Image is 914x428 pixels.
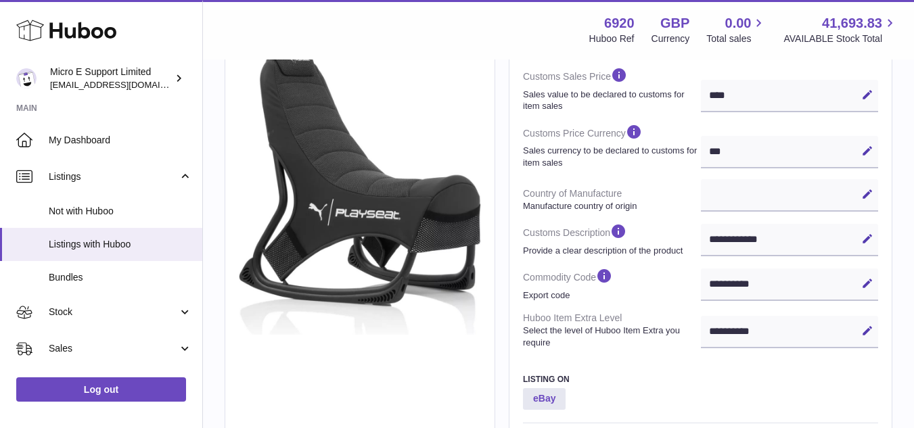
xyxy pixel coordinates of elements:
[523,388,566,410] strong: eBay
[50,66,172,91] div: Micro E Support Limited
[49,170,178,183] span: Listings
[16,68,37,89] img: contact@micropcsupport.com
[239,49,481,335] img: $_57.JPG
[523,182,701,217] dt: Country of Manufacture
[604,14,635,32] strong: 6920
[50,79,199,90] span: [EMAIL_ADDRESS][DOMAIN_NAME]
[49,271,192,284] span: Bundles
[783,32,898,45] span: AVAILABLE Stock Total
[725,14,752,32] span: 0.00
[523,325,698,348] strong: Select the level of Huboo Item Extra you require
[523,289,698,302] strong: Export code
[523,89,698,112] strong: Sales value to be declared to customs for item sales
[523,306,701,354] dt: Huboo Item Extra Level
[706,32,767,45] span: Total sales
[660,14,689,32] strong: GBP
[523,217,701,262] dt: Customs Description
[706,14,767,45] a: 0.00 Total sales
[16,377,186,402] a: Log out
[49,306,178,318] span: Stock
[523,145,698,168] strong: Sales currency to be declared to customs for item sales
[523,200,698,212] strong: Manufacture country of origin
[49,238,192,251] span: Listings with Huboo
[523,61,701,117] dt: Customs Sales Price
[523,245,698,257] strong: Provide a clear description of the product
[822,14,882,32] span: 41,693.83
[523,262,701,306] dt: Commodity Code
[523,118,701,174] dt: Customs Price Currency
[783,14,898,45] a: 41,693.83 AVAILABLE Stock Total
[49,342,178,355] span: Sales
[49,134,192,147] span: My Dashboard
[523,374,878,385] h3: Listing On
[652,32,690,45] div: Currency
[589,32,635,45] div: Huboo Ref
[49,205,192,218] span: Not with Huboo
